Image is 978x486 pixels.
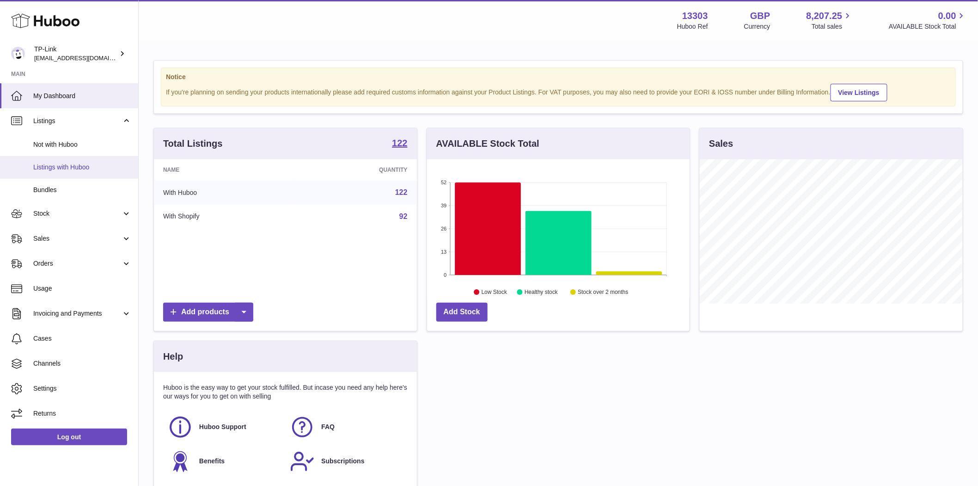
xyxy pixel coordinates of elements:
[436,303,488,322] a: Add Stock
[33,309,122,318] span: Invoicing and Payments
[399,212,408,220] a: 92
[436,137,539,150] h3: AVAILABLE Stock Total
[807,10,843,22] span: 8,207.25
[441,203,446,208] text: 39
[33,234,122,243] span: Sales
[677,22,708,31] div: Huboo Ref
[199,457,225,466] span: Benefits
[525,289,558,296] text: Healthy stock
[11,47,25,61] img: internalAdmin-13303@internal.huboo.com
[168,449,281,474] a: Benefits
[166,73,951,81] strong: Notice
[392,138,407,148] strong: 122
[163,383,408,401] p: Huboo is the easy way to get your stock fulfilled. But incase you need any help here's our ways f...
[444,272,446,278] text: 0
[33,384,131,393] span: Settings
[33,186,131,194] span: Bundles
[321,423,335,431] span: FAQ
[296,159,417,181] th: Quantity
[33,359,131,368] span: Channels
[33,92,131,100] span: My Dashboard
[750,10,770,22] strong: GBP
[154,159,296,181] th: Name
[163,137,223,150] h3: Total Listings
[321,457,364,466] span: Subscriptions
[163,350,183,363] h3: Help
[33,259,122,268] span: Orders
[33,209,122,218] span: Stock
[889,22,967,31] span: AVAILABLE Stock Total
[33,409,131,418] span: Returns
[392,138,407,150] a: 122
[290,449,403,474] a: Subscriptions
[163,303,253,322] a: Add products
[33,334,131,343] span: Cases
[482,289,507,296] text: Low Stock
[441,226,446,231] text: 26
[807,10,853,31] a: 8,207.25 Total sales
[812,22,853,31] span: Total sales
[166,82,951,101] div: If you're planning on sending your products internationally please add required customs informati...
[889,10,967,31] a: 0.00 AVAILABLE Stock Total
[34,54,136,62] span: [EMAIL_ADDRESS][DOMAIN_NAME]
[441,249,446,255] text: 13
[33,117,122,125] span: Listings
[578,289,628,296] text: Stock over 2 months
[831,84,887,101] a: View Listings
[168,415,281,440] a: Huboo Support
[709,137,733,150] h3: Sales
[33,284,131,293] span: Usage
[395,188,408,196] a: 122
[744,22,770,31] div: Currency
[290,415,403,440] a: FAQ
[154,181,296,205] td: With Huboo
[682,10,708,22] strong: 13303
[33,140,131,149] span: Not with Huboo
[34,45,117,62] div: TP-Link
[154,205,296,229] td: With Shopify
[199,423,246,431] span: Huboo Support
[33,163,131,172] span: Listings with Huboo
[441,180,446,185] text: 52
[11,429,127,445] a: Log out
[938,10,956,22] span: 0.00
